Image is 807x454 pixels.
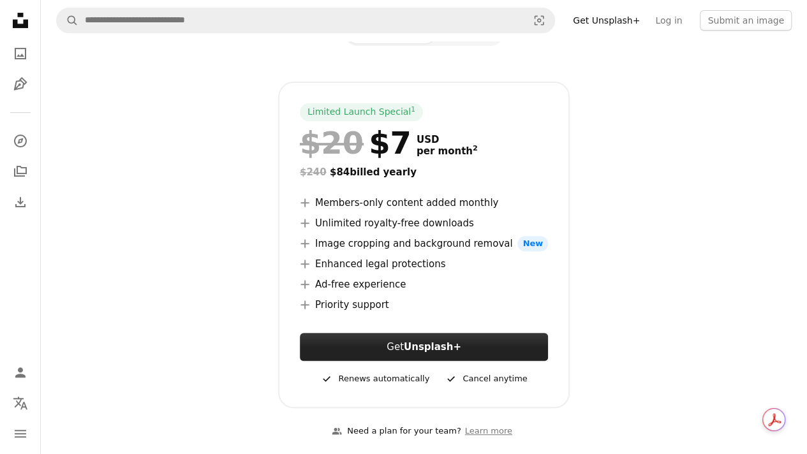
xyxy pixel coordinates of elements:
[56,8,555,33] form: Find visuals sitewide
[517,236,548,251] span: New
[300,165,548,180] div: $84 billed yearly
[565,10,648,31] a: Get Unsplash+
[300,277,548,292] li: Ad-free experience
[8,41,33,66] a: Photos
[404,341,461,353] strong: Unsplash+
[300,166,327,178] span: $240
[8,360,33,385] a: Log in / Sign up
[8,128,33,154] a: Explore
[300,126,411,159] div: $7
[417,134,478,145] span: USD
[300,195,548,210] li: Members-only content added monthly
[332,425,461,438] div: Need a plan for your team?
[300,256,548,272] li: Enhanced legal protections
[300,126,364,159] span: $20
[445,371,527,386] div: Cancel anytime
[57,8,78,33] button: Search Unsplash
[300,333,548,361] button: GetUnsplash+
[300,103,423,121] div: Limited Launch Special
[411,105,415,113] sup: 1
[300,297,548,312] li: Priority support
[320,371,429,386] div: Renews automatically
[8,390,33,416] button: Language
[461,421,516,442] a: Learn more
[524,8,554,33] button: Visual search
[408,106,418,119] a: 1
[470,145,480,157] a: 2
[473,144,478,152] sup: 2
[300,216,548,231] li: Unlimited royalty-free downloads
[8,421,33,446] button: Menu
[8,8,33,36] a: Home — Unsplash
[648,10,690,31] a: Log in
[8,71,33,97] a: Illustrations
[300,236,548,251] li: Image cropping and background removal
[417,145,478,157] span: per month
[700,10,792,31] button: Submit an image
[8,189,33,215] a: Download History
[8,159,33,184] a: Collections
